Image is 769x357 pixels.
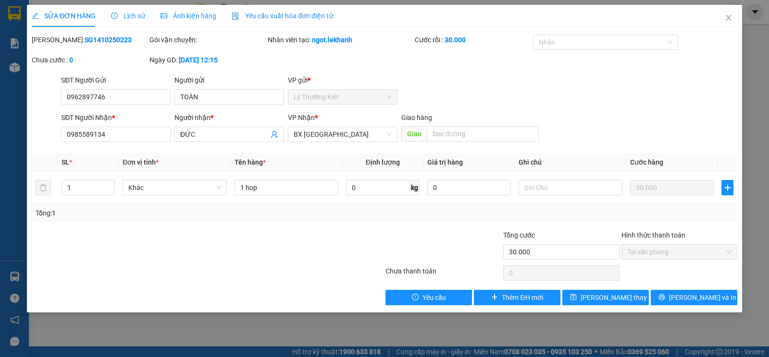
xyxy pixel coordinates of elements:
[32,12,38,19] span: edit
[161,12,167,19] span: picture
[722,184,733,191] span: plus
[128,180,221,195] span: Khác
[312,36,352,44] b: ngot.lekhanh
[627,245,732,259] span: Tại văn phòng
[268,35,413,45] div: Nhân viên tạo:
[69,56,73,64] b: 0
[36,180,51,195] button: delete
[721,180,733,195] button: plus
[235,180,338,195] input: VD: Bàn, Ghế
[503,231,535,239] span: Tổng cước
[232,12,239,20] img: icon
[401,114,432,121] span: Giao hàng
[502,292,543,303] span: Thêm ĐH mới
[161,12,216,20] span: Ảnh kiện hàng
[123,158,159,166] span: Đơn vị tính
[294,90,392,104] span: Lý Thường Kiệt
[85,36,132,44] b: SG1410250223
[149,55,265,65] div: Ngày GD:
[519,180,622,195] input: Ghi Chú
[445,36,466,44] b: 30.000
[288,114,315,121] span: VP Nhận
[62,158,69,166] span: SL
[491,294,498,301] span: plus
[179,56,218,64] b: [DATE] 12:15
[410,180,420,195] span: kg
[669,292,736,303] span: [PERSON_NAME] và In
[401,126,427,142] span: Giao
[235,158,266,166] span: Tên hàng
[415,35,531,45] div: Cước rồi :
[384,266,502,283] div: Chưa thanh toán
[658,294,665,301] span: printer
[422,292,446,303] span: Yêu cầu
[61,112,171,123] div: SĐT Người Nhận
[32,12,96,20] span: SỬA ĐƠN HÀNG
[149,35,265,45] div: Gói vận chuyển:
[630,180,714,195] input: 0
[621,231,685,239] label: Hình thức thanh toán
[111,12,145,20] span: Lịch sử
[32,35,148,45] div: [PERSON_NAME]:
[174,75,284,85] div: Người gửi
[581,292,657,303] span: [PERSON_NAME] thay đổi
[288,75,397,85] div: VP gửi
[32,55,148,65] div: Chưa cước :
[385,290,472,305] button: exclamation-circleYêu cầu
[174,112,284,123] div: Người nhận
[61,75,171,85] div: SĐT Người Gửi
[232,12,333,20] span: Yêu cầu xuất hóa đơn điện tử
[412,294,419,301] span: exclamation-circle
[427,126,539,142] input: Dọc đường
[570,294,577,301] span: save
[725,14,732,22] span: close
[294,127,392,142] span: BX Tân Châu
[715,5,742,32] button: Close
[515,153,626,172] th: Ghi chú
[271,131,278,138] span: user-add
[651,290,737,305] button: printer[PERSON_NAME] và In
[111,12,118,19] span: clock-circle
[366,158,400,166] span: Định lượng
[630,158,663,166] span: Cước hàng
[474,290,560,305] button: plusThêm ĐH mới
[427,158,463,166] span: Giá trị hàng
[36,208,298,218] div: Tổng: 1
[562,290,649,305] button: save[PERSON_NAME] thay đổi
